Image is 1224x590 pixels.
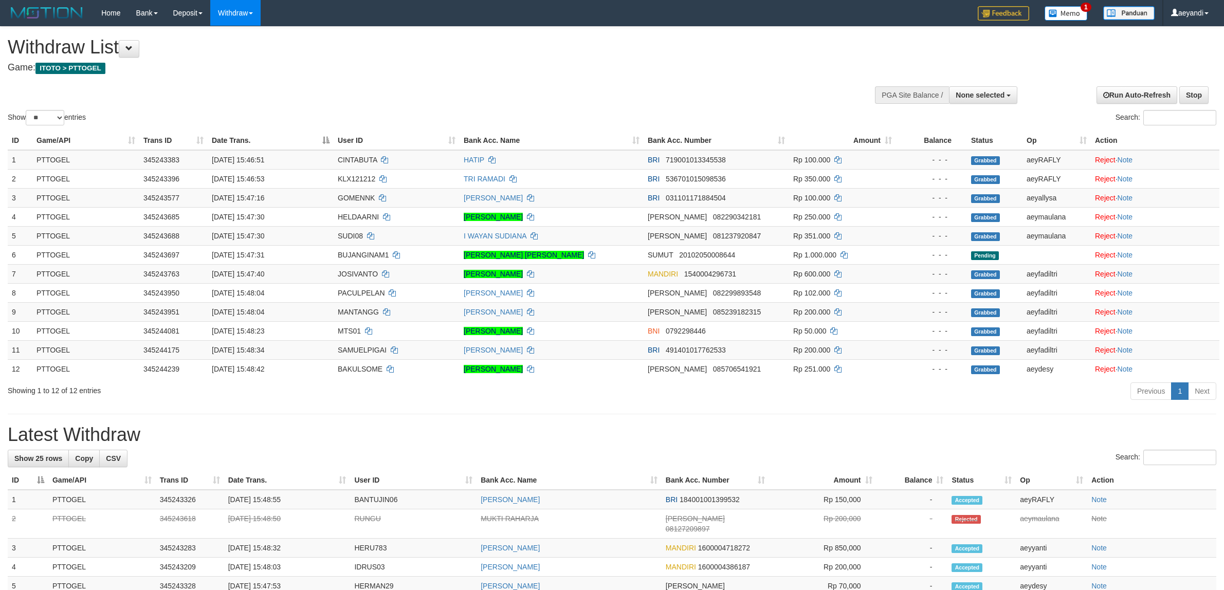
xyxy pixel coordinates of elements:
td: IDRUS03 [350,558,477,577]
th: Balance [896,131,967,150]
span: BRI [648,175,660,183]
span: [PERSON_NAME] [648,289,707,297]
a: Note [1118,308,1133,316]
span: Copy 491401017762533 to clipboard [666,346,726,354]
th: Date Trans.: activate to sort column ascending [224,471,351,490]
a: Note [1118,289,1133,297]
span: Rp 100.000 [793,194,830,202]
div: - - - [900,345,963,355]
label: Search: [1116,450,1216,465]
a: 1 [1171,382,1189,400]
div: - - - [900,250,963,260]
span: [DATE] 15:47:30 [212,213,264,221]
div: - - - [900,212,963,222]
th: ID [8,131,32,150]
input: Search: [1143,450,1216,465]
span: 345244081 [143,327,179,335]
a: Note [1091,563,1107,571]
td: · [1091,150,1219,170]
span: PACULPELAN [338,289,385,297]
span: ITOTO > PTTOGEL [35,63,105,74]
a: Reject [1095,346,1116,354]
span: 345243950 [143,289,179,297]
span: Copy 20102050008644 to clipboard [679,251,735,259]
span: Copy 719001013345538 to clipboard [666,156,726,164]
td: aeyallysa [1022,188,1091,207]
a: TRI RAMADI [464,175,505,183]
td: Rp 200,000 [769,509,876,539]
a: Next [1188,382,1216,400]
th: Date Trans.: activate to sort column descending [208,131,334,150]
span: Rejected [952,515,980,524]
span: Copy [75,454,93,463]
td: · [1091,264,1219,283]
div: - - - [900,307,963,317]
th: Bank Acc. Number: activate to sort column ascending [662,471,769,490]
a: MUKTI RAHARJA [481,514,539,523]
div: - - - [900,364,963,374]
span: SAMUELPIGAI [338,346,387,354]
th: User ID: activate to sort column ascending [350,471,477,490]
a: Note [1118,327,1133,335]
td: - [876,539,948,558]
span: CSV [106,454,121,463]
div: PGA Site Balance / [875,86,949,104]
span: Copy 1540004296731 to clipboard [684,270,736,278]
th: Op: activate to sort column ascending [1022,131,1091,150]
a: Note [1118,175,1133,183]
a: [PERSON_NAME] [464,270,523,278]
span: Copy 0792298446 to clipboard [666,327,706,335]
td: [DATE] 15:48:50 [224,509,351,539]
span: BUJANGINAM1 [338,251,389,259]
span: Show 25 rows [14,454,62,463]
td: 9 [8,302,32,321]
td: Rp 200,000 [769,558,876,577]
a: Reject [1095,289,1116,297]
span: Grabbed [971,213,1000,222]
td: 1 [8,490,48,509]
span: BRI [648,346,660,354]
td: aeymaulana [1022,207,1091,226]
td: aeyRAFLY [1022,169,1091,188]
th: Action [1091,131,1219,150]
span: Grabbed [971,346,1000,355]
td: · [1091,245,1219,264]
span: 345244175 [143,346,179,354]
input: Search: [1143,110,1216,125]
span: 345243685 [143,213,179,221]
th: Action [1087,471,1216,490]
span: Copy 085239182315 to clipboard [713,308,761,316]
td: Rp 850,000 [769,539,876,558]
td: 4 [8,207,32,226]
span: BRI [648,194,660,202]
span: Copy 085706541921 to clipboard [713,365,761,373]
span: JOSIVANTO [338,270,378,278]
td: 8 [8,283,32,302]
span: 345243396 [143,175,179,183]
span: Copy 1600004718272 to clipboard [698,544,750,552]
div: - - - [900,269,963,279]
span: Grabbed [971,175,1000,184]
a: Reject [1095,194,1116,202]
th: Status [967,131,1022,150]
a: CSV [99,450,127,467]
a: Note [1118,194,1133,202]
span: Copy 184001001399532 to clipboard [680,495,740,504]
a: Reject [1095,270,1116,278]
td: 1 [8,150,32,170]
label: Search: [1116,110,1216,125]
th: Game/API: activate to sort column ascending [32,131,139,150]
td: PTTOGEL [32,150,139,170]
span: [DATE] 15:47:40 [212,270,264,278]
th: Op: activate to sort column ascending [1016,471,1087,490]
td: 11 [8,340,32,359]
span: Accepted [952,544,982,553]
td: [DATE] 15:48:32 [224,539,351,558]
a: Copy [68,450,100,467]
a: [PERSON_NAME] [464,194,523,202]
th: Amount: activate to sort column ascending [789,131,896,150]
span: [PERSON_NAME] [648,213,707,221]
span: Rp 1.000.000 [793,251,836,259]
span: Grabbed [971,194,1000,203]
span: Copy 081237920847 to clipboard [713,232,761,240]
